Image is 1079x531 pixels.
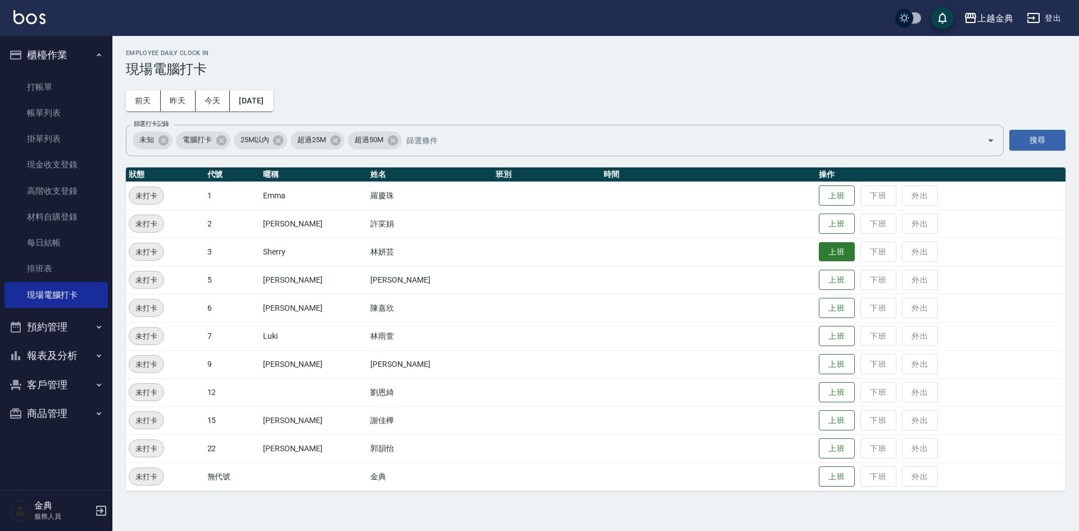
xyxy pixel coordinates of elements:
span: 電腦打卡 [176,134,219,146]
label: 篩選打卡記錄 [134,120,169,128]
img: Logo [13,10,46,24]
span: 未打卡 [129,471,164,483]
td: [PERSON_NAME] [260,294,368,322]
span: 未打卡 [129,330,164,342]
button: 上班 [819,410,855,431]
th: 時間 [601,167,816,182]
td: Luki [260,322,368,350]
button: Open [982,131,1000,149]
div: 未知 [133,131,173,149]
span: 未打卡 [129,443,164,455]
button: 櫃檯作業 [4,40,108,70]
td: 林雨萱 [368,322,493,350]
td: 郭韻怡 [368,434,493,462]
td: 2 [205,210,260,238]
span: 未打卡 [129,358,164,370]
button: 上班 [819,185,855,206]
button: 報表及分析 [4,341,108,370]
a: 排班表 [4,256,108,282]
td: 陳嘉欣 [368,294,493,322]
td: [PERSON_NAME] [260,350,368,378]
a: 高階收支登錄 [4,178,108,204]
span: 未打卡 [129,246,164,258]
a: 材料自購登錄 [4,204,108,230]
th: 班別 [493,167,601,182]
span: 未打卡 [129,190,164,202]
button: 上班 [819,354,855,375]
td: [PERSON_NAME] [368,266,493,294]
span: 未打卡 [129,302,164,314]
a: 現金收支登錄 [4,152,108,178]
td: Sherry [260,238,368,266]
td: [PERSON_NAME] [260,266,368,294]
div: 上越金典 [977,11,1013,25]
th: 代號 [205,167,260,182]
span: 未知 [133,134,161,146]
button: 客戶管理 [4,370,108,400]
button: 上班 [819,326,855,347]
th: 暱稱 [260,167,368,182]
button: 登出 [1022,8,1066,29]
span: 未打卡 [129,415,164,426]
div: 超過25M [291,131,344,149]
button: 上班 [819,242,855,262]
span: 未打卡 [129,387,164,398]
a: 帳單列表 [4,100,108,126]
td: 6 [205,294,260,322]
button: 搜尋 [1009,130,1066,151]
div: 電腦打卡 [176,131,230,149]
button: 上班 [819,270,855,291]
img: Person [9,500,31,522]
td: [PERSON_NAME] [260,434,368,462]
td: 5 [205,266,260,294]
td: 12 [205,378,260,406]
button: 上班 [819,214,855,234]
th: 狀態 [126,167,205,182]
div: 25M以內 [234,131,288,149]
button: save [931,7,954,29]
span: 超過25M [291,134,333,146]
td: 羅慶珠 [368,181,493,210]
td: [PERSON_NAME] [368,350,493,378]
td: 無代號 [205,462,260,491]
h2: Employee Daily Clock In [126,49,1066,57]
h5: 金典 [34,500,92,511]
th: 操作 [816,167,1066,182]
div: 超過50M [348,131,402,149]
span: 25M以內 [234,134,276,146]
td: 許寀娟 [368,210,493,238]
td: 1 [205,181,260,210]
p: 服務人員 [34,511,92,521]
td: 15 [205,406,260,434]
span: 未打卡 [129,218,164,230]
td: 9 [205,350,260,378]
td: Emma [260,181,368,210]
th: 姓名 [368,167,493,182]
button: 上班 [819,298,855,319]
a: 每日結帳 [4,230,108,256]
a: 打帳單 [4,74,108,100]
button: 上班 [819,438,855,459]
button: 昨天 [161,90,196,111]
input: 篩選條件 [404,130,967,150]
td: 7 [205,322,260,350]
span: 超過50M [348,134,390,146]
button: 預約管理 [4,312,108,342]
span: 未打卡 [129,274,164,286]
button: 上班 [819,466,855,487]
td: 林妍芸 [368,238,493,266]
button: 前天 [126,90,161,111]
td: [PERSON_NAME] [260,210,368,238]
td: [PERSON_NAME] [260,406,368,434]
td: 22 [205,434,260,462]
td: 謝佳樺 [368,406,493,434]
h3: 現場電腦打卡 [126,61,1066,77]
td: 3 [205,238,260,266]
td: 劉恩綺 [368,378,493,406]
td: 金典 [368,462,493,491]
a: 掛單列表 [4,126,108,152]
button: 上班 [819,382,855,403]
button: [DATE] [230,90,273,111]
button: 商品管理 [4,399,108,428]
a: 現場電腦打卡 [4,282,108,308]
